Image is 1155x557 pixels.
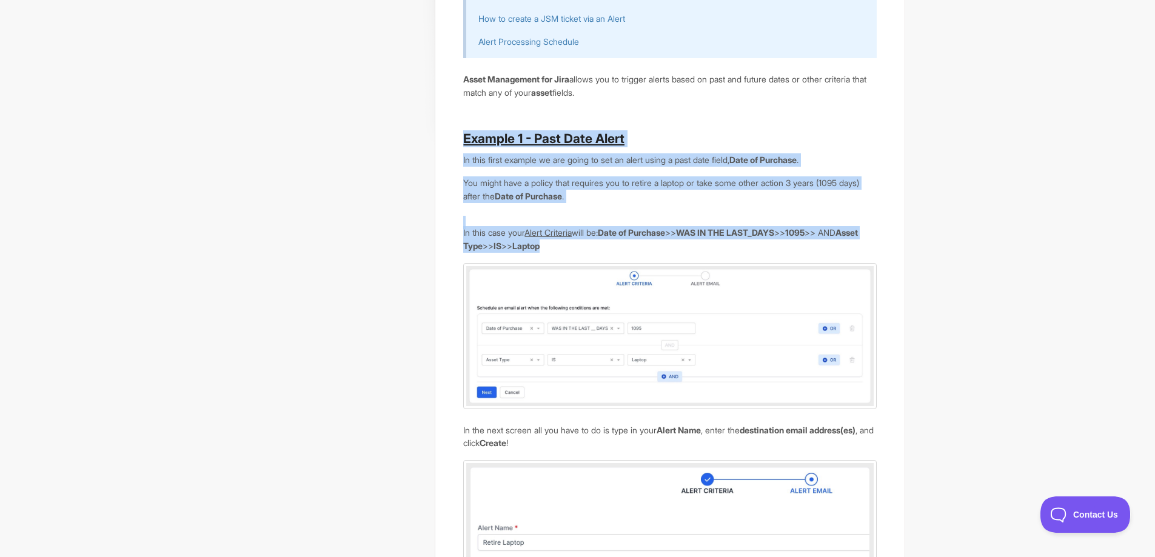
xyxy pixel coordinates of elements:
[657,425,701,435] b: Alert Name
[676,227,774,238] b: WAS IN THE LAST_DAYS
[478,36,579,47] a: Alert Processing Schedule
[524,227,572,238] u: Alert Criteria
[463,73,876,99] p: allows you to trigger alerts based on past and future dates or other criteria that match any of y...
[463,74,569,84] b: Asset Management for Jira
[598,227,665,238] b: Date of Purchase
[480,438,506,448] b: Create
[729,155,797,165] b: Date of Purchase
[740,425,855,435] b: destination email address(es)
[1040,496,1131,533] iframe: Toggle Customer Support
[463,263,876,409] img: PTqcOlVW2qoDpwN9QtCRu2E-4N69Hx8iWVAj3Ghug_S9mQP_Wl276kkBwHc4bUt0eUA4bcEVtQZAaaSDksuxiZ06Fkn8XIh-7...
[463,424,876,450] p: In the next screen all you have to do is type in your , enter the , and click !
[531,87,552,98] b: asset
[495,191,562,201] b: Date of Purchase
[478,13,625,24] a: How to create a JSM ticket via an Alert
[463,226,876,252] p: In this case your will be: >> >> >> AND >> >>
[463,176,876,202] p: You might have a policy that requires you to retire a laptop or take some other action 3 years (1...
[785,227,805,238] b: 1095
[512,241,540,251] b: Laptop
[463,131,624,146] b: Example 1 - Past Date Alert
[494,241,501,251] b: IS
[463,153,876,167] p: In this first example we are going to set an alert using a past date field, .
